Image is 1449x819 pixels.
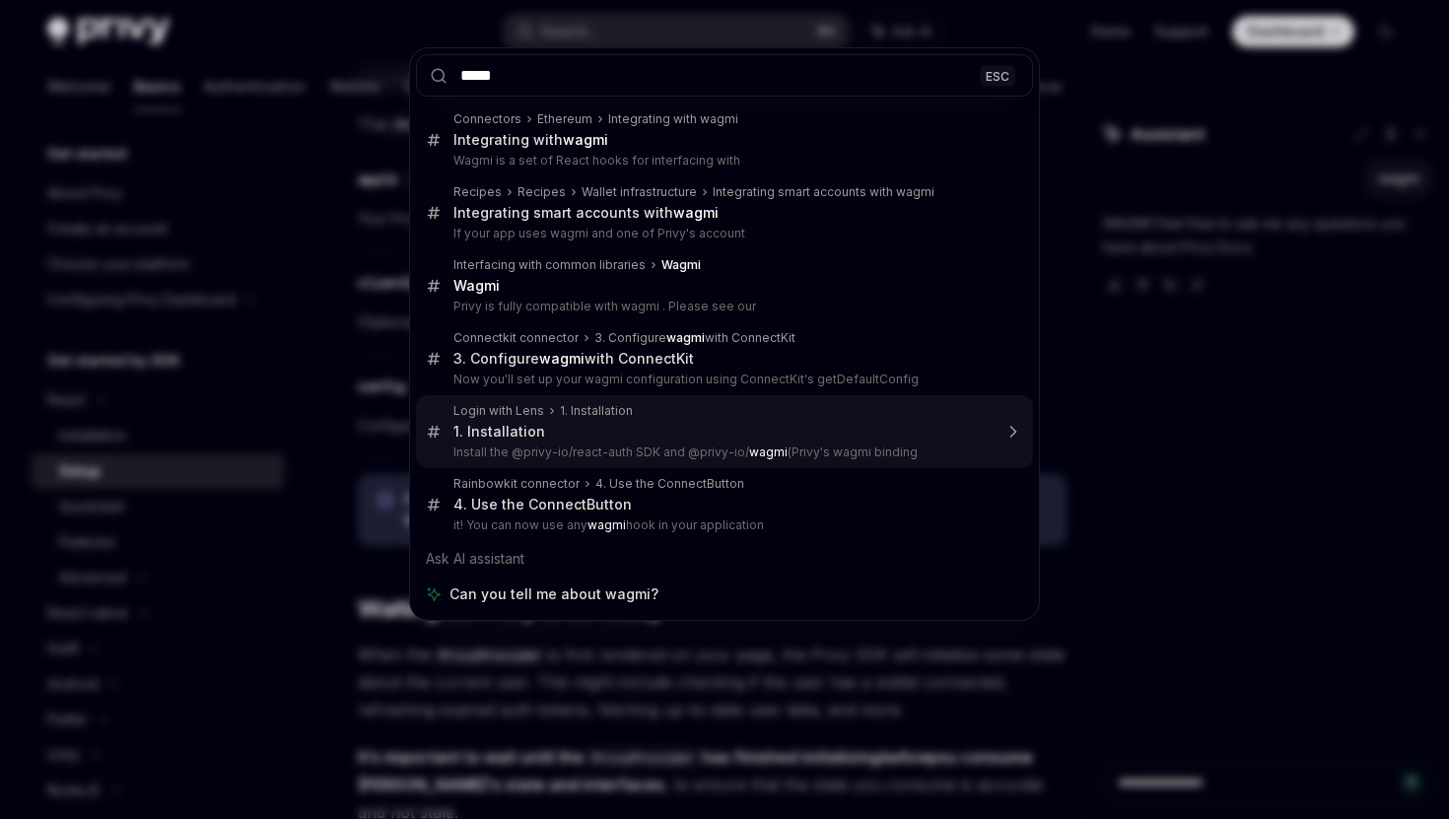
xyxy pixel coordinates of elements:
div: 3. Configure with ConnectKit [453,350,694,368]
div: Integrating smart accounts with [453,204,719,222]
div: Connectkit connector [453,330,579,346]
b: wagmi [666,330,705,345]
p: it! You can now use any hook in your application [453,517,992,533]
span: Can you tell me about wagmi? [449,584,658,604]
b: Wagmi [661,257,701,272]
div: Rainbowkit connector [453,476,580,492]
div: 1. Installation [453,423,545,441]
b: Wagmi [453,277,500,294]
p: Now you'll set up your wagmi configuration using ConnectKit's getDefaultConfig [453,372,992,387]
div: Interfacing with common libraries [453,257,646,273]
b: wagmi [563,131,608,148]
p: If your app uses wagmi and one of Privy's account [453,226,992,241]
div: Ethereum [537,111,592,127]
div: Connectors [453,111,521,127]
div: 3. Configure with ConnectKit [594,330,795,346]
div: Login with Lens [453,403,544,419]
div: Integrating with [453,131,608,149]
div: ESC [980,65,1015,86]
div: 4. Use the ConnectButton [453,496,632,513]
div: 1. Installation [560,403,633,419]
b: wagmi [587,517,626,532]
div: Recipes [453,184,502,200]
div: Recipes [517,184,566,200]
b: wagmi [673,204,719,221]
p: Privy is fully compatible with wagmi . Please see our [453,299,992,314]
div: Integrating smart accounts with wagmi [713,184,934,200]
b: wagmi [749,444,788,459]
b: wagmi [539,350,585,367]
p: Install the @privy-io/react-auth SDK and @privy-io/ (Privy's wagmi binding [453,444,992,460]
p: Wagmi is a set of React hooks for interfacing with [453,153,992,169]
div: 4. Use the ConnectButton [595,476,744,492]
div: Wallet infrastructure [582,184,697,200]
div: Integrating with wagmi [608,111,738,127]
div: Ask AI assistant [416,541,1033,577]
